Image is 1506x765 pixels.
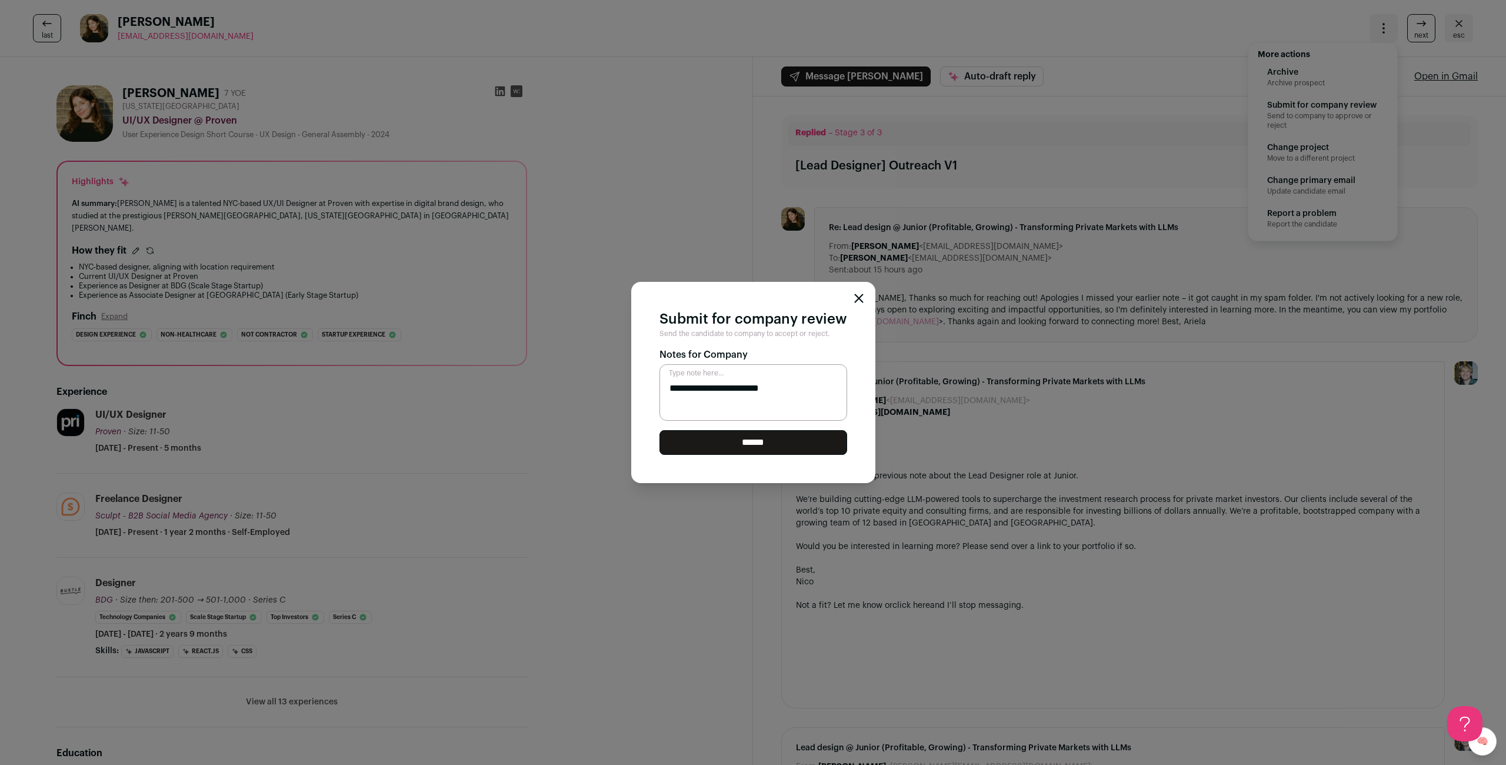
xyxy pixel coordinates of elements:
h2: Submit for company review [659,310,847,329]
label: Notes for Company [659,348,847,362]
a: 🧠 [1468,727,1497,756]
span: Send the candidate to company to accept or reject. [659,329,829,338]
iframe: Help Scout Beacon - Open [1447,706,1482,741]
button: Close modal [854,294,864,303]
